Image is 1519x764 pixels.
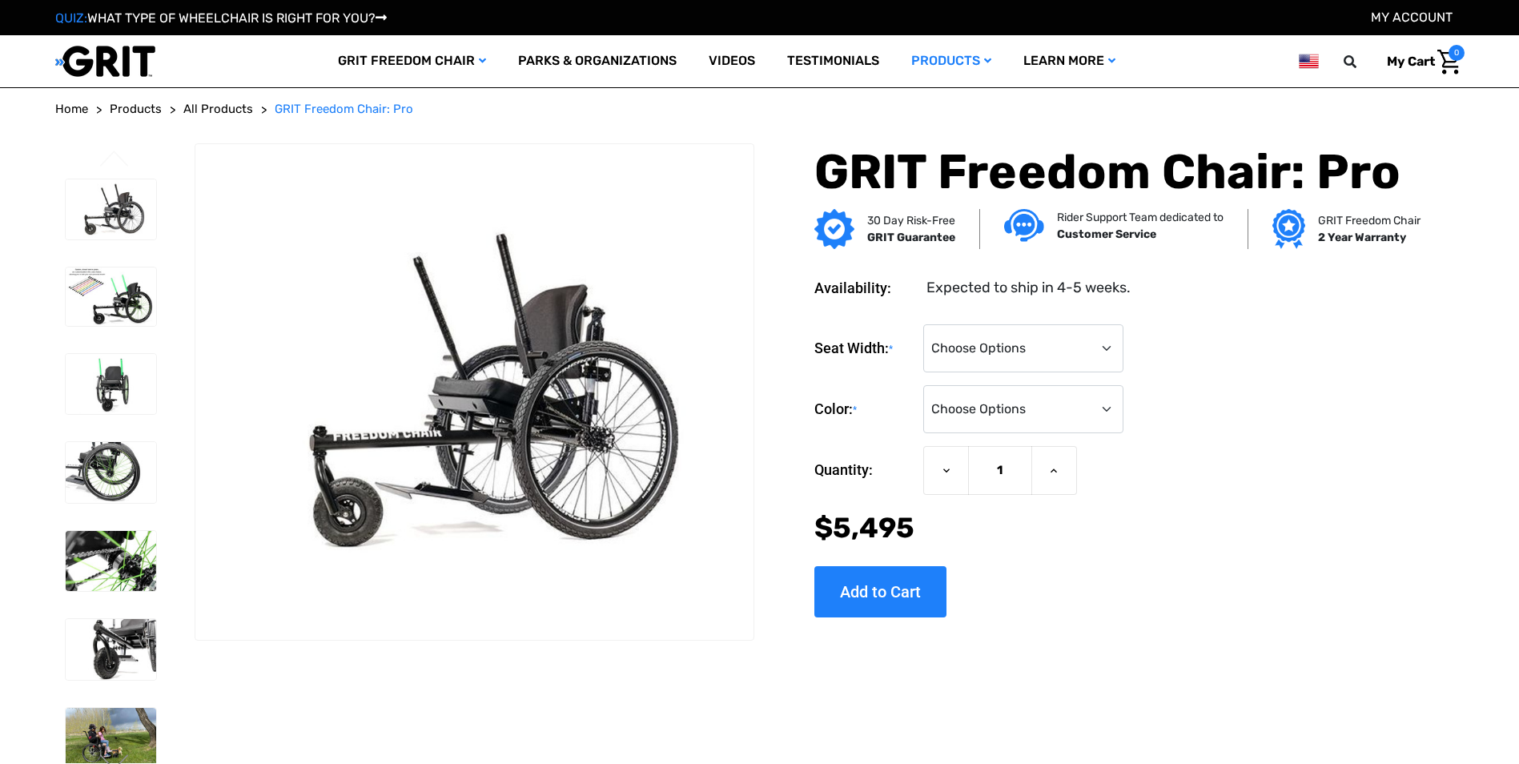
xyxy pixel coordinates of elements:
[1318,212,1421,229] p: GRIT Freedom Chair
[814,566,946,617] input: Add to Cart
[1387,54,1435,69] span: My Cart
[814,446,915,494] label: Quantity:
[110,102,162,116] span: Products
[66,531,156,592] img: GRIT Freedom Chair Pro: close up of one Spinergy wheel with green-colored spokes and upgraded dri...
[55,100,88,119] a: Home
[1371,10,1453,25] a: Account
[1272,209,1305,249] img: Grit freedom
[183,102,253,116] span: All Products
[1004,209,1044,242] img: Customer service
[66,354,156,415] img: GRIT Freedom Chair Pro: front view of Pro model all terrain wheelchair with green lever wraps and...
[110,100,162,119] a: Products
[1057,209,1224,226] p: Rider Support Team dedicated to
[814,385,915,434] label: Color:
[275,102,413,116] span: GRIT Freedom Chair: Pro
[771,35,895,87] a: Testimonials
[1318,231,1406,244] strong: 2 Year Warranty
[66,442,156,503] img: GRIT Freedom Chair Pro: close up side view of Pro off road wheelchair model highlighting custom c...
[55,100,1465,119] nav: Breadcrumb
[502,35,693,87] a: Parks & Organizations
[1375,45,1465,78] a: Cart with 0 items
[814,143,1415,201] h1: GRIT Freedom Chair: Pro
[55,102,88,116] span: Home
[275,100,413,119] a: GRIT Freedom Chair: Pro
[814,277,915,299] dt: Availability:
[322,35,502,87] a: GRIT Freedom Chair
[98,151,131,170] button: Go to slide 3 of 3
[66,619,156,680] img: GRIT Freedom Chair Pro: close up of front reinforced, tubular front fork and mountainboard wheel ...
[814,209,854,249] img: GRIT Guarantee
[1299,51,1318,71] img: us.png
[895,35,1007,87] a: Products
[66,179,156,240] img: GRIT Freedom Chair Pro: the Pro model shown including contoured Invacare Matrx seatback, Spinergy...
[1437,50,1461,74] img: Cart
[693,35,771,87] a: Videos
[55,45,155,78] img: GRIT All-Terrain Wheelchair and Mobility Equipment
[1007,35,1131,87] a: Learn More
[1057,227,1156,241] strong: Customer Service
[867,231,955,244] strong: GRIT Guarantee
[926,277,1131,299] dd: Expected to ship in 4-5 weeks.
[183,100,253,119] a: All Products
[55,10,387,26] a: QUIZ:WHAT TYPE OF WHEELCHAIR IS RIGHT FOR YOU?
[66,267,156,326] img: GRIT Freedom Chair Pro: side view of Pro model with green lever wraps and spokes on Spinergy whee...
[1351,45,1375,78] input: Search
[814,324,915,373] label: Seat Width:
[1449,45,1465,61] span: 0
[814,511,914,545] span: $5,495
[195,206,753,577] img: GRIT Freedom Chair Pro: the Pro model shown including contoured Invacare Matrx seatback, Spinergy...
[867,212,955,229] p: 30 Day Risk-Free
[55,10,87,26] span: QUIZ:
